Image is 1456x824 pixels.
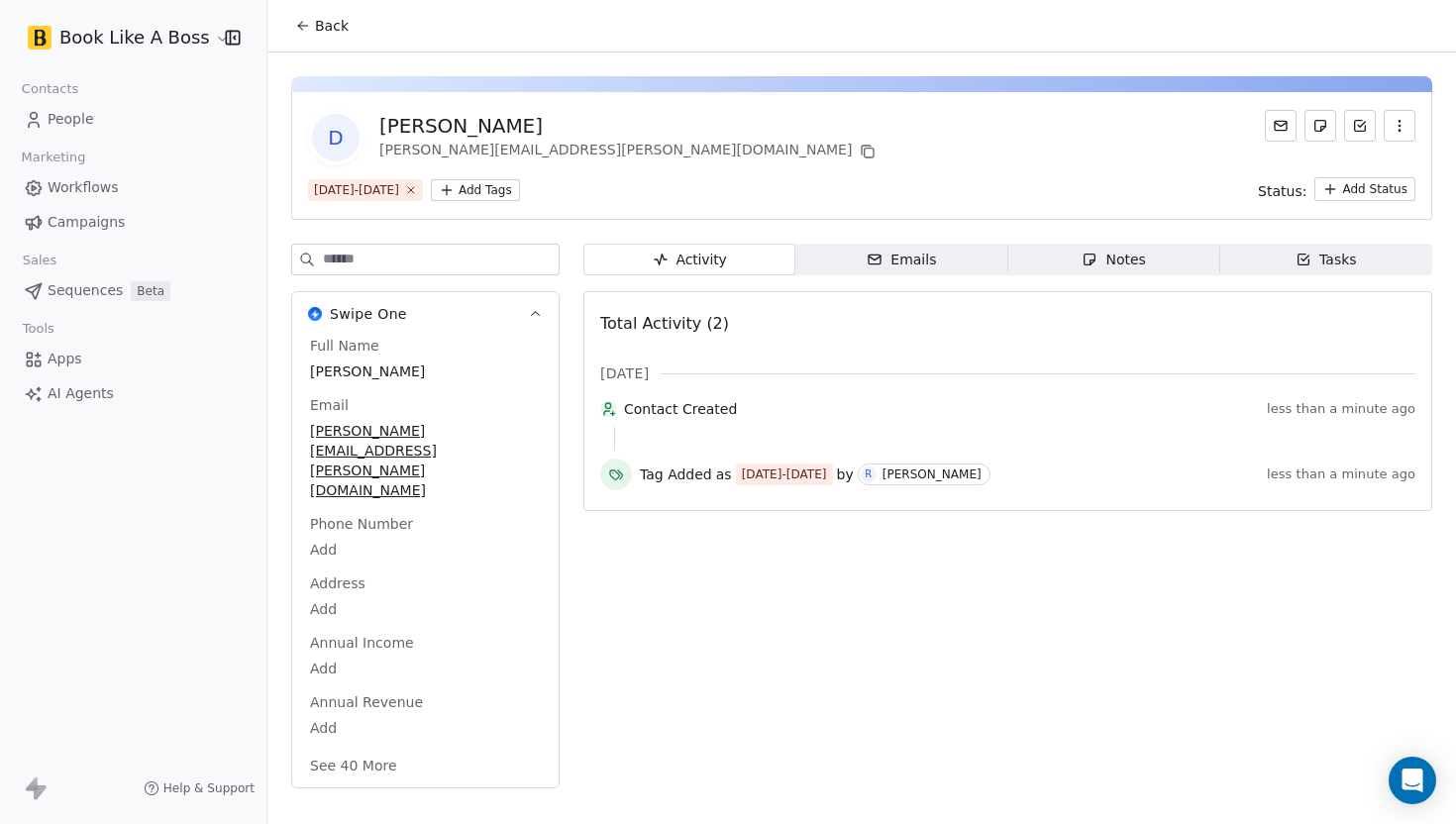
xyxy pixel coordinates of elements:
span: Add [310,540,541,560]
span: Contacts [13,74,87,104]
span: People [48,109,94,130]
span: Help & Support [163,780,255,796]
span: AI Agents [48,383,114,404]
span: Annual Revenue [306,692,427,712]
a: Workflows [16,171,251,204]
span: less than a minute ago [1267,401,1415,417]
span: Sales [14,246,65,275]
span: Email [306,395,353,415]
div: [PERSON_NAME] [883,467,982,481]
span: by [837,464,854,484]
a: SequencesBeta [16,274,251,307]
span: Beta [131,281,170,301]
span: less than a minute ago [1267,466,1415,482]
div: Notes [1082,250,1145,270]
span: Annual Income [306,633,418,653]
span: Total Activity (2) [600,314,729,333]
span: [DATE] [600,363,649,383]
span: Tools [14,314,62,344]
button: Add Tags [431,179,520,201]
span: Campaigns [48,212,125,233]
span: Status: [1258,181,1306,201]
span: Full Name [306,336,383,356]
div: [DATE]-[DATE] [314,181,399,199]
div: [PERSON_NAME][EMAIL_ADDRESS][PERSON_NAME][DOMAIN_NAME] [379,140,880,163]
span: [PERSON_NAME] [310,361,541,381]
button: Add Status [1314,177,1415,201]
span: Address [306,573,369,593]
div: Open Intercom Messenger [1389,757,1436,804]
span: as [716,464,732,484]
span: Tag Added [640,464,712,484]
a: Campaigns [16,206,251,239]
div: [PERSON_NAME] [379,112,880,140]
button: Swipe OneSwipe One [292,292,559,336]
span: [PERSON_NAME][EMAIL_ADDRESS][PERSON_NAME][DOMAIN_NAME] [310,421,541,500]
div: Swipe OneSwipe One [292,336,559,787]
button: Book Like A Boss [24,21,211,54]
button: See 40 More [298,748,409,783]
button: Back [283,8,361,44]
a: Help & Support [144,780,255,796]
span: Marketing [13,143,94,172]
span: Apps [48,349,82,369]
div: [DATE]-[DATE] [742,465,827,483]
span: Back [315,16,349,36]
a: AI Agents [16,377,251,410]
span: Add [310,599,541,619]
span: Book Like A Boss [59,25,210,51]
div: Tasks [1296,250,1357,270]
a: People [16,103,251,136]
div: Emails [867,250,936,270]
span: Contact Created [624,399,1259,419]
span: Sequences [48,280,123,301]
div: R [865,466,872,482]
span: Workflows [48,177,119,198]
img: Swipe One [308,307,322,321]
span: Phone Number [306,514,417,534]
img: in-Profile_black_on_yellow.jpg [28,26,52,50]
span: D [312,114,360,161]
a: Apps [16,343,251,375]
span: Swipe One [330,304,407,324]
span: Add [310,718,541,738]
span: Add [310,659,541,678]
